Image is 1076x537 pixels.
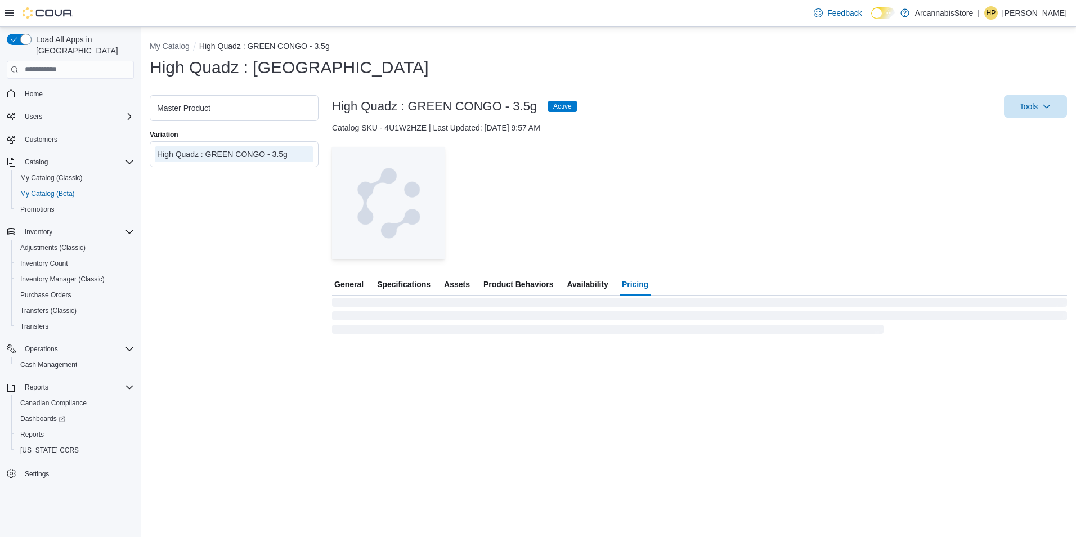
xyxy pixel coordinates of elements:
div: High Quadz : GREEN CONGO - 3.5g [157,149,311,160]
p: ArcannabisStore [915,6,974,20]
span: Transfers (Classic) [16,304,134,317]
span: Adjustments (Classic) [20,243,86,252]
a: Inventory Count [16,257,73,270]
span: Loading [332,300,1067,336]
a: Dashboards [11,411,138,427]
a: Customers [20,133,62,146]
button: My Catalog [150,42,190,51]
span: Settings [25,469,49,478]
a: Home [20,87,47,101]
span: HP [987,6,996,20]
div: Catalog SKU - 4U1W2HZE | Last Updated: [DATE] 9:57 AM [332,122,1067,133]
span: General [334,273,364,296]
button: Transfers [11,319,138,334]
button: Catalog [2,154,138,170]
button: High Quadz : GREEN CONGO - 3.5g [199,42,330,51]
span: Purchase Orders [20,290,71,299]
h3: High Quadz : GREEN CONGO - 3.5g [332,100,537,113]
button: [US_STATE] CCRS [11,442,138,458]
a: Settings [20,467,53,481]
a: Canadian Compliance [16,396,91,410]
button: Inventory Manager (Classic) [11,271,138,287]
span: Load All Apps in [GEOGRAPHIC_DATA] [32,34,134,56]
span: Inventory Count [20,259,68,268]
span: Operations [20,342,134,356]
span: Users [20,110,134,123]
a: Transfers [16,320,53,333]
a: Inventory Manager (Classic) [16,272,109,286]
button: Reports [2,379,138,395]
button: Tools [1004,95,1067,118]
a: [US_STATE] CCRS [16,444,83,457]
div: Master Product [157,102,311,114]
span: Feedback [827,7,862,19]
span: Cash Management [20,360,77,369]
span: Reports [20,430,44,439]
span: My Catalog (Classic) [20,173,83,182]
span: Reports [25,383,48,392]
span: My Catalog (Beta) [20,189,75,198]
button: Reports [11,427,138,442]
div: Harish Patnala [984,6,998,20]
a: Transfers (Classic) [16,304,81,317]
a: Feedback [809,2,866,24]
span: Cash Management [16,358,134,372]
span: [US_STATE] CCRS [20,446,79,455]
span: Specifications [377,273,431,296]
span: Settings [20,466,134,480]
img: Cova [23,7,73,19]
span: Inventory Manager (Classic) [16,272,134,286]
span: Customers [20,132,134,146]
a: Promotions [16,203,59,216]
button: Reports [20,381,53,394]
button: Inventory [2,224,138,240]
span: Availability [567,273,608,296]
nav: Complex example [7,81,134,511]
span: Active [553,101,572,111]
span: Transfers (Classic) [20,306,77,315]
button: Home [2,86,138,102]
span: Purchase Orders [16,288,134,302]
span: Adjustments (Classic) [16,241,134,254]
button: Transfers (Classic) [11,303,138,319]
span: Promotions [20,205,55,214]
span: Promotions [16,203,134,216]
span: Active [548,101,577,112]
span: Product Behaviors [483,273,553,296]
button: Adjustments (Classic) [11,240,138,256]
span: Customers [25,135,57,144]
button: Operations [20,342,62,356]
nav: An example of EuiBreadcrumbs [150,41,1067,54]
button: Customers [2,131,138,147]
h1: High Quadz : [GEOGRAPHIC_DATA] [150,56,429,79]
span: My Catalog (Classic) [16,171,134,185]
span: Dashboards [16,412,134,426]
input: Dark Mode [871,7,895,19]
a: Dashboards [16,412,70,426]
span: Transfers [16,320,134,333]
span: Transfers [20,322,48,331]
span: Assets [444,273,470,296]
span: Canadian Compliance [20,399,87,408]
button: Catalog [20,155,52,169]
button: Purchase Orders [11,287,138,303]
span: Users [25,112,42,121]
img: Image for Cova Placeholder [332,147,445,259]
a: Adjustments (Classic) [16,241,90,254]
button: Inventory [20,225,57,239]
span: Catalog [20,155,134,169]
span: Pricing [622,273,648,296]
button: Inventory Count [11,256,138,271]
a: Reports [16,428,48,441]
button: Settings [2,465,138,481]
button: Promotions [11,202,138,217]
p: [PERSON_NAME] [1002,6,1067,20]
a: Cash Management [16,358,82,372]
button: Users [2,109,138,124]
a: Purchase Orders [16,288,76,302]
span: Inventory [25,227,52,236]
span: Reports [20,381,134,394]
p: | [978,6,980,20]
a: My Catalog (Classic) [16,171,87,185]
button: Users [20,110,47,123]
